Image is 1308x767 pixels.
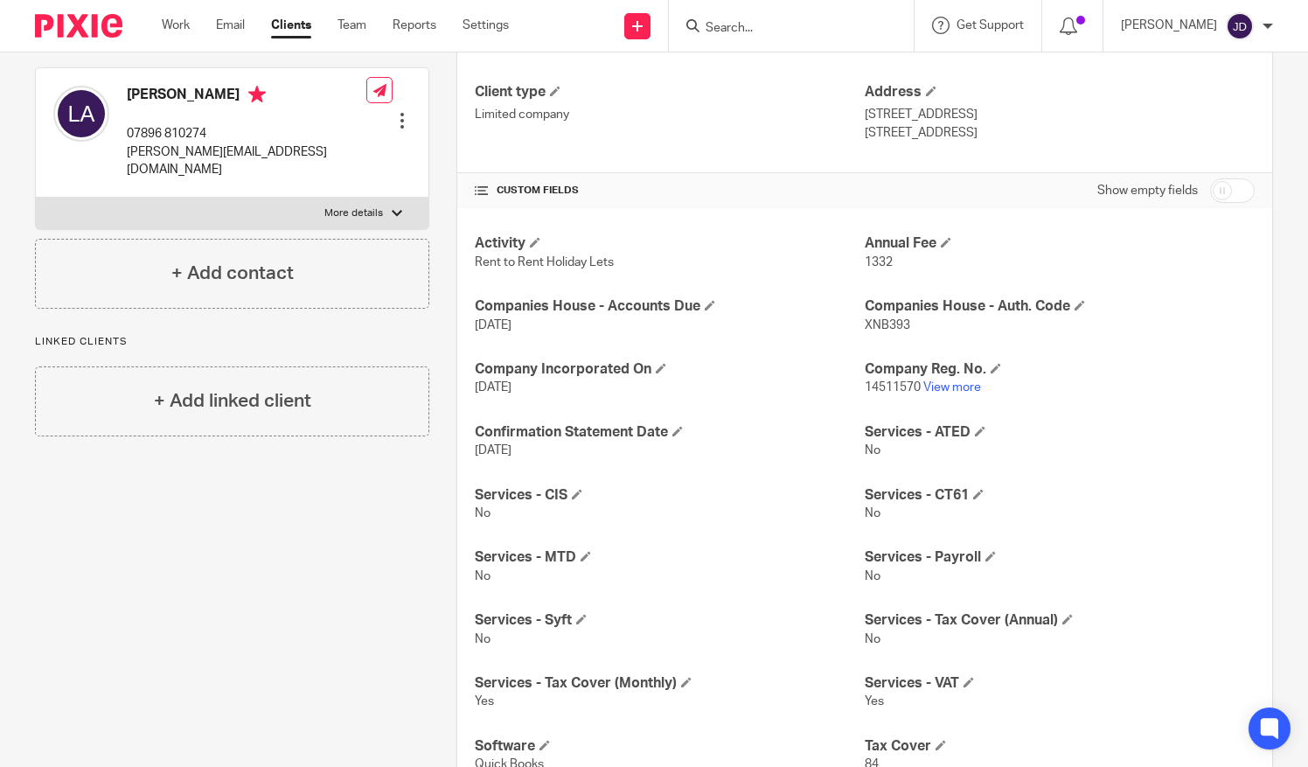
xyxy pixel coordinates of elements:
[865,674,1255,693] h4: Services - VAT
[475,423,865,442] h4: Confirmation Statement Date
[475,360,865,379] h4: Company Incorporated On
[865,234,1255,253] h4: Annual Fee
[35,335,429,349] p: Linked clients
[475,106,865,123] p: Limited company
[865,548,1255,567] h4: Services - Payroll
[393,17,436,34] a: Reports
[865,360,1255,379] h4: Company Reg. No.
[475,319,511,331] span: [DATE]
[865,423,1255,442] h4: Services - ATED
[271,17,311,34] a: Clients
[865,507,880,519] span: No
[475,570,491,582] span: No
[865,611,1255,630] h4: Services - Tax Cover (Annual)
[957,19,1024,31] span: Get Support
[475,297,865,316] h4: Companies House - Accounts Due
[475,695,494,708] span: Yes
[923,381,981,394] a: View more
[475,548,865,567] h4: Services - MTD
[865,319,910,331] span: XNB393
[865,444,880,457] span: No
[324,206,383,220] p: More details
[127,125,366,143] p: 07896 810274
[337,17,366,34] a: Team
[475,507,491,519] span: No
[865,256,893,268] span: 1332
[704,21,861,37] input: Search
[865,737,1255,756] h4: Tax Cover
[475,381,511,394] span: [DATE]
[1226,12,1254,40] img: svg%3E
[216,17,245,34] a: Email
[475,737,865,756] h4: Software
[475,256,614,268] span: Rent to Rent Holiday Lets
[248,86,266,103] i: Primary
[463,17,509,34] a: Settings
[475,234,865,253] h4: Activity
[171,260,294,287] h4: + Add contact
[865,297,1255,316] h4: Companies House - Auth. Code
[475,184,865,198] h4: CUSTOM FIELDS
[1097,182,1198,199] label: Show empty fields
[475,486,865,505] h4: Services - CIS
[53,86,109,142] img: svg%3E
[865,633,880,645] span: No
[475,633,491,645] span: No
[865,83,1255,101] h4: Address
[475,83,865,101] h4: Client type
[865,486,1255,505] h4: Services - CT61
[35,14,122,38] img: Pixie
[127,86,366,108] h4: [PERSON_NAME]
[865,570,880,582] span: No
[865,106,1255,123] p: [STREET_ADDRESS]
[127,143,366,179] p: [PERSON_NAME][EMAIL_ADDRESS][DOMAIN_NAME]
[865,381,921,394] span: 14511570
[162,17,190,34] a: Work
[865,124,1255,142] p: [STREET_ADDRESS]
[475,444,511,457] span: [DATE]
[1121,17,1217,34] p: [PERSON_NAME]
[475,674,865,693] h4: Services - Tax Cover (Monthly)
[475,611,865,630] h4: Services - Syft
[865,695,884,708] span: Yes
[154,387,311,415] h4: + Add linked client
